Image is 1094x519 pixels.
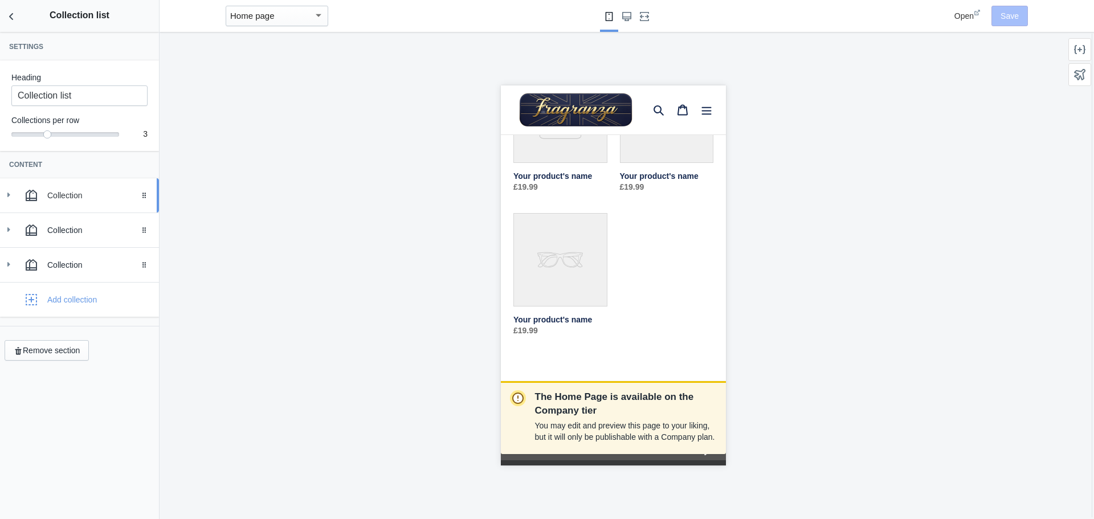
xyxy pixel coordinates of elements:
div: Collection [47,190,150,201]
div: Add collection [47,294,97,305]
iframe: To enrich screen reader interactions, please activate Accessibility in Grammarly extension settings [501,85,726,465]
p: The Home Page is available on the Company tier [535,390,717,418]
p: You may edit and preview this page to your liking, but it will only be publishable with a Company... [535,420,717,443]
h3: Settings [9,42,150,51]
mat-select-trigger: Home page [230,11,275,21]
button: Remove section [5,340,89,361]
h3: Content [9,160,150,169]
label: Collections per row [11,115,148,126]
label: Heading [11,72,148,83]
span: Open [954,11,974,21]
div: Collection [47,224,150,236]
div: Collection [47,259,150,271]
span: 3 [143,129,148,138]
